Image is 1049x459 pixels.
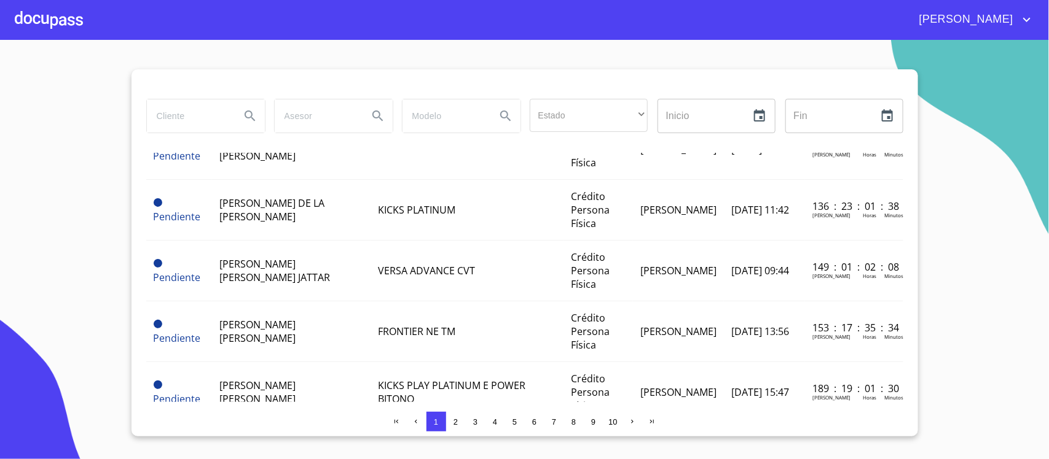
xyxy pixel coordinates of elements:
span: 1 [434,417,438,426]
span: [DATE] 13:56 [731,325,789,338]
p: Horas [863,151,876,158]
input: search [403,99,486,133]
div: ​ [530,99,648,132]
button: Search [235,101,265,131]
span: KICKS PLATINUM [378,203,455,217]
span: 8 [572,417,576,426]
p: Minutos [884,272,903,279]
span: 5 [513,417,517,426]
span: [DATE] 09:44 [731,264,789,277]
button: 5 [505,412,525,431]
span: Crédito Persona Física [572,311,610,352]
button: 8 [564,412,584,431]
p: Minutos [884,151,903,158]
p: 153 : 17 : 35 : 34 [812,321,895,334]
p: Horas [863,272,876,279]
span: Pendiente [154,380,162,389]
button: Search [491,101,521,131]
span: [PERSON_NAME] [640,325,717,338]
span: 7 [552,417,556,426]
span: [PERSON_NAME] [PERSON_NAME] [219,379,296,406]
p: Horas [863,333,876,340]
p: [PERSON_NAME] [812,212,851,218]
p: Minutos [884,212,903,218]
span: 9 [591,417,595,426]
p: Minutos [884,394,903,401]
span: [DATE] 15:47 [731,385,789,399]
span: Pendiente [154,259,162,268]
input: search [275,99,358,133]
span: Pendiente [154,210,201,223]
span: VERSA ADVANCE CVT [378,264,475,277]
p: 136 : 23 : 01 : 38 [812,199,895,213]
span: Pendiente [154,392,201,406]
p: Horas [863,212,876,218]
span: FRONTIER NE TM [378,325,455,338]
p: 189 : 19 : 01 : 30 [812,382,895,395]
span: Crédito Persona Física [572,372,610,412]
p: 149 : 01 : 02 : 08 [812,260,895,274]
p: [PERSON_NAME] [812,394,851,401]
p: Minutos [884,333,903,340]
span: 4 [493,417,497,426]
button: 2 [446,412,466,431]
span: 6 [532,417,536,426]
span: Pendiente [154,149,201,163]
span: 3 [473,417,477,426]
span: Pendiente [154,331,201,345]
span: [PERSON_NAME] [640,264,717,277]
button: 9 [584,412,603,431]
button: 4 [485,412,505,431]
button: 10 [603,412,623,431]
input: search [147,99,230,133]
button: 3 [466,412,485,431]
span: [PERSON_NAME] [910,10,1020,29]
button: 6 [525,412,544,431]
span: KICKS PLAY PLATINUM E POWER BITONO [378,379,525,406]
button: account of current user [910,10,1034,29]
p: [PERSON_NAME] [812,151,851,158]
span: [PERSON_NAME] [PERSON_NAME] JATTAR [219,257,330,284]
button: 7 [544,412,564,431]
span: Pendiente [154,320,162,328]
p: [PERSON_NAME] [812,333,851,340]
span: [PERSON_NAME] [PERSON_NAME] [219,318,296,345]
span: Pendiente [154,271,201,284]
span: 10 [608,417,617,426]
button: 1 [426,412,446,431]
span: Crédito Persona Física [572,190,610,230]
button: Search [363,101,393,131]
span: [PERSON_NAME] [640,203,717,217]
span: 2 [454,417,458,426]
span: Crédito Persona Física [572,250,610,291]
span: Pendiente [154,198,162,207]
p: Horas [863,394,876,401]
span: [DATE] 11:42 [731,203,789,217]
span: [PERSON_NAME] DE LA [PERSON_NAME] [219,196,324,223]
p: [PERSON_NAME] [812,272,851,279]
span: [PERSON_NAME] [640,385,717,399]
